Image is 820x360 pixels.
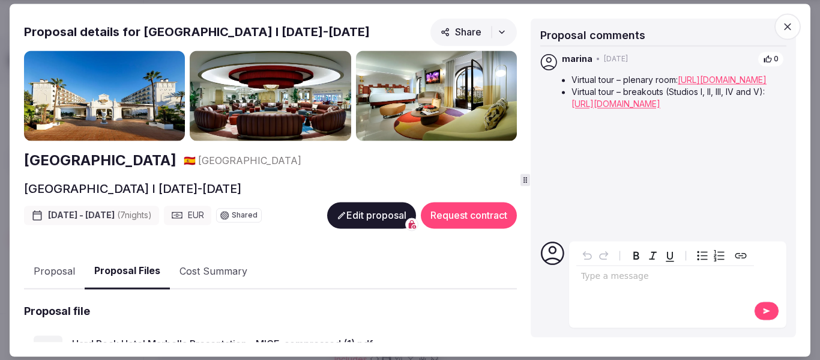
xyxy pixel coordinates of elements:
h2: [GEOGRAPHIC_DATA] I [DATE]-[DATE] [24,181,241,198]
a: [URL][DOMAIN_NAME] [678,75,767,85]
span: [DATE] - [DATE] [48,210,152,222]
a: Hard Rock Hotel Marbella Presentation - MICE_compressed (1).pdf [72,337,452,352]
div: toggle group [694,247,728,264]
a: [GEOGRAPHIC_DATA] [24,151,176,171]
li: Virtual tour – breakouts (Studios I, II, III, IV and V): [571,87,784,110]
h2: Proposal file [24,304,90,319]
button: Proposal Files [85,254,170,290]
button: Underline [662,247,678,264]
img: Gallery photo 3 [356,50,517,141]
button: Bold [628,247,645,264]
span: 🇪🇸 [184,155,196,167]
button: Create link [732,247,749,264]
li: Virtual tour – plenary room: [571,75,784,87]
div: editable markdown [576,266,754,290]
span: Proposal comments [540,29,645,41]
img: Gallery photo 1 [24,50,185,141]
button: 🇪🇸 [184,154,196,168]
button: Proposal [24,254,85,289]
button: Share [430,18,517,46]
span: [GEOGRAPHIC_DATA] [198,154,301,168]
span: marina [562,53,592,66]
button: Numbered list [711,247,728,264]
button: 0 [758,51,784,67]
span: ( 7 night s ) [117,210,152,221]
button: Cost Summary [170,254,257,289]
button: Italic [645,247,662,264]
a: [URL][DOMAIN_NAME] [571,99,660,109]
button: Edit proposal [327,203,416,229]
span: Shared [232,212,258,219]
h2: Proposal details for [GEOGRAPHIC_DATA] I [DATE]-[DATE] [24,23,370,40]
span: 0 [774,54,779,64]
span: Share [441,26,481,38]
span: [DATE] [604,54,628,64]
button: Request contract [421,203,517,229]
div: EUR [164,206,211,225]
button: Bulleted list [694,247,711,264]
span: • [596,54,600,64]
img: Gallery photo 2 [190,50,351,141]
